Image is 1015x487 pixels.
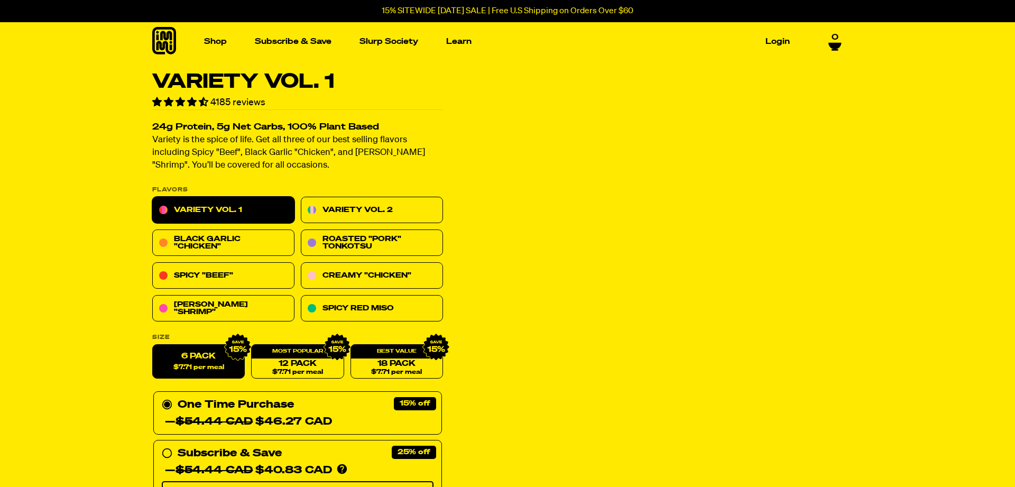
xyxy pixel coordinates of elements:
[152,345,245,379] label: 6 Pack
[382,6,633,16] p: 15% SITEWIDE [DATE] SALE | Free U.S Shipping on Orders Over $60
[210,98,265,107] span: 4185 reviews
[832,33,838,42] span: 0
[152,123,443,132] h2: 24g Protein, 5g Net Carbs, 100% Plant Based
[761,33,794,50] a: Login
[301,197,443,224] a: Variety Vol. 2
[422,334,450,361] img: IMG_9632.png
[350,345,443,379] a: 18 Pack$7.71 per meal
[301,296,443,322] a: Spicy Red Miso
[178,445,282,462] div: Subscribe & Save
[152,296,294,322] a: [PERSON_NAME] "Shrimp"
[272,369,323,376] span: $7.71 per meal
[162,397,433,430] div: One Time Purchase
[323,334,350,361] img: IMG_9632.png
[152,230,294,256] a: Black Garlic "Chicken"
[173,364,224,371] span: $7.71 per meal
[152,335,443,341] label: Size
[371,369,422,376] span: $7.71 per meal
[152,72,443,92] h1: Variety Vol. 1
[152,134,443,172] p: Variety is the spice of life. Get all three of our best selling flavors including Spicy "Beef", B...
[301,263,443,289] a: Creamy "Chicken"
[176,417,253,427] del: $54.44 CAD
[152,197,294,224] a: Variety Vol. 1
[442,33,476,50] a: Learn
[152,263,294,289] a: Spicy "Beef"
[176,465,253,476] del: $54.44 CAD
[152,187,443,193] p: Flavors
[355,33,422,50] a: Slurp Society
[828,33,842,51] a: 0
[152,98,210,107] span: 4.55 stars
[251,33,336,50] a: Subscribe & Save
[200,33,231,50] a: Shop
[165,462,332,479] div: — $40.83 CAD
[200,22,794,61] nav: Main navigation
[251,345,344,379] a: 12 Pack$7.71 per meal
[165,414,332,430] div: — $46.27 CAD
[301,230,443,256] a: Roasted "Pork" Tonkotsu
[224,334,252,361] img: IMG_9632.png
